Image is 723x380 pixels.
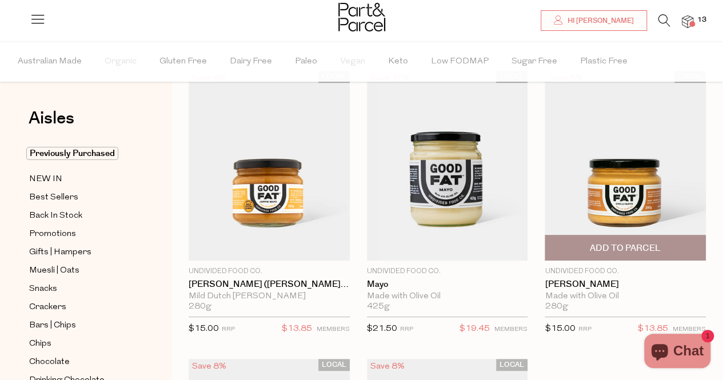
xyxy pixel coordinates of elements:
a: Snacks [29,282,133,296]
a: [PERSON_NAME] ([PERSON_NAME]) [PERSON_NAME] [189,279,350,290]
span: $15.00 [545,325,575,333]
span: Aisles [29,106,74,131]
span: Hi [PERSON_NAME] [565,16,634,26]
small: RRP [400,326,413,333]
small: MEMBERS [673,326,706,333]
a: Gifts | Hampers [29,245,133,259]
span: Dairy Free [230,42,272,82]
a: Best Sellers [29,190,133,205]
span: Sugar Free [512,42,557,82]
img: Part&Parcel [338,3,385,31]
a: Chocolate [29,355,133,369]
div: Save 8% [189,359,230,374]
span: Best Sellers [29,191,78,205]
small: RRP [222,326,235,333]
span: Vegan [340,42,365,82]
a: Aisles [29,110,74,138]
span: Bars | Chips [29,319,76,333]
span: Paleo [295,42,317,82]
span: $13.85 [282,322,312,337]
span: Low FODMAP [431,42,489,82]
span: Crackers [29,301,66,314]
span: 280g [189,302,211,312]
span: Organic [105,42,137,82]
button: Add To Parcel [545,235,706,261]
span: 425g [367,302,390,312]
span: Promotions [29,227,76,241]
a: Mayo [367,279,528,290]
a: NEW IN [29,172,133,186]
span: $15.00 [189,325,219,333]
div: Save 8% [367,359,408,374]
span: $13.85 [638,322,668,337]
inbox-online-store-chat: Shopify online store chat [641,334,714,371]
a: Muesli | Oats [29,263,133,278]
span: Australian Made [18,42,82,82]
a: Chips [29,337,133,351]
small: MEMBERS [317,326,350,333]
p: Undivided Food Co. [189,266,350,277]
span: Snacks [29,282,57,296]
span: LOCAL [318,359,350,371]
span: Gifts | Hampers [29,246,91,259]
span: 13 [694,15,709,25]
div: Made with Olive Oil [545,291,706,302]
a: Bars | Chips [29,318,133,333]
a: Promotions [29,227,133,241]
p: Undivided Food Co. [545,266,706,277]
span: Chocolate [29,355,70,369]
span: Plastic Free [580,42,628,82]
div: Made with Olive Oil [367,291,528,302]
span: Muesli | Oats [29,264,79,278]
p: Undivided Food Co. [367,266,528,277]
span: Keto [388,42,408,82]
a: 13 [682,15,693,27]
span: Add To Parcel [590,242,661,254]
small: MEMBERS [494,326,528,333]
span: 280g [545,302,568,312]
a: Hi [PERSON_NAME] [541,10,647,31]
span: $21.50 [367,325,397,333]
a: Previously Purchased [29,147,133,161]
div: Mild Dutch [PERSON_NAME] [189,291,350,302]
span: Gluten Free [159,42,207,82]
span: Chips [29,337,51,351]
span: Previously Purchased [26,147,118,160]
a: Crackers [29,300,133,314]
span: $19.45 [460,322,490,337]
a: [PERSON_NAME] [545,279,706,290]
small: RRP [578,326,591,333]
a: Back In Stock [29,209,133,223]
img: Curry (Joppie) Mayo [189,71,350,261]
span: LOCAL [496,359,528,371]
img: Chilli Mayo [545,71,706,261]
span: NEW IN [29,173,62,186]
span: Back In Stock [29,209,82,223]
img: Mayo [367,71,528,261]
